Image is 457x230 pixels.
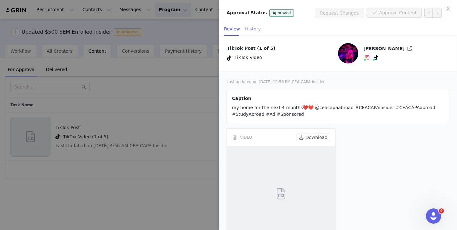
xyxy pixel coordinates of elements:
[235,54,262,62] span: TikTok Video
[227,79,449,85] div: Last updated on [DATE] 12:56 PM CEA CAPA Insider
[365,55,370,60] img: instagram.svg
[232,105,435,117] span: my home for the next 4 months❤️❤️ @ceacapaabroad #CEACAPAinsider #CEACAPAabroad #StudyAbroad #Ad ...
[232,95,444,102] p: Caption
[338,43,358,63] img: ce1c0f58-69e9-461b-b740-9e599918dc90.jpg
[296,134,330,141] button: Download
[426,208,441,224] iframe: Intercom live chat
[439,208,444,214] span: 9
[240,135,252,140] span: VIDEO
